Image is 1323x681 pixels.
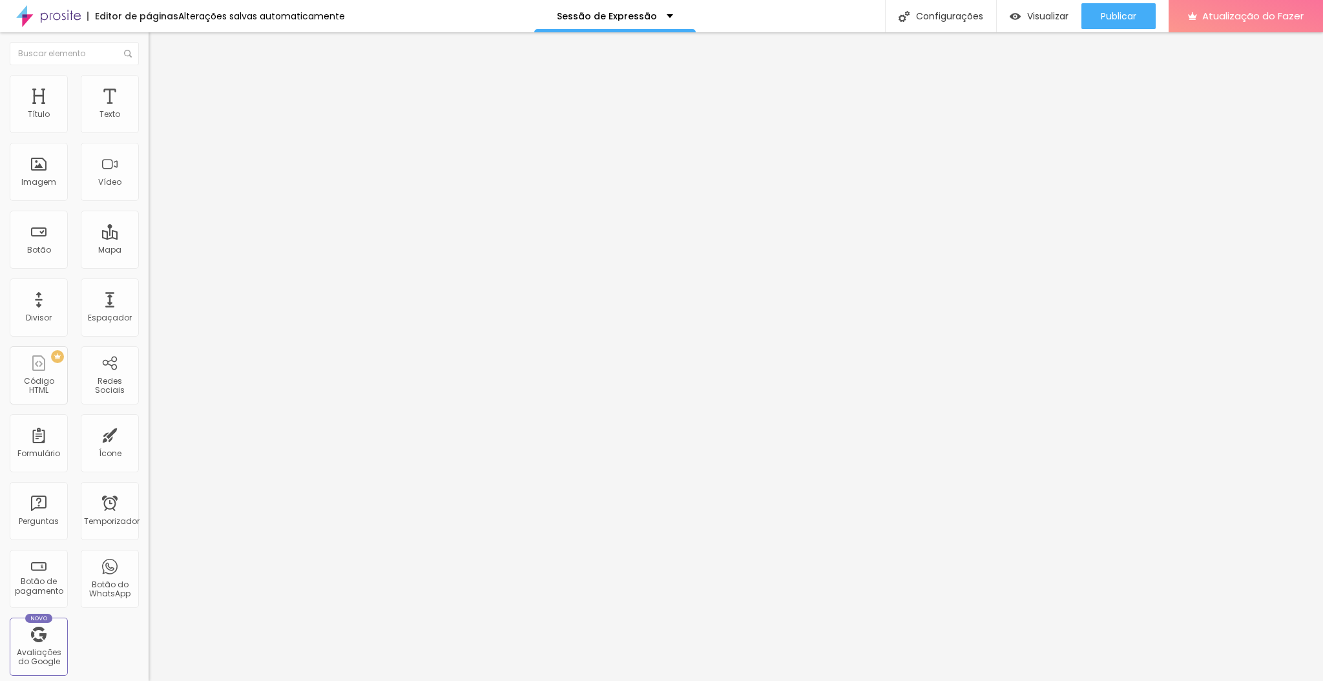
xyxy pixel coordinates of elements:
[10,42,139,65] input: Buscar elemento
[21,176,56,187] font: Imagem
[124,50,132,58] img: Ícone
[1202,9,1304,23] font: Atualização do Fazer
[17,647,61,667] font: Avaliações do Google
[99,109,120,120] font: Texto
[89,579,130,599] font: Botão do WhatsApp
[19,516,59,527] font: Perguntas
[997,3,1081,29] button: Visualizar
[916,10,983,23] font: Configurações
[95,10,178,23] font: Editor de páginas
[26,312,52,323] font: Divisor
[84,516,140,527] font: Temporizador
[1081,3,1156,29] button: Publicar
[1101,10,1136,23] font: Publicar
[557,10,657,23] font: Sessão de Expressão
[98,244,121,255] font: Mapa
[17,448,60,459] font: Formulário
[98,176,121,187] font: Vídeo
[899,11,910,22] img: Ícone
[27,244,51,255] font: Botão
[30,614,48,622] font: Novo
[1010,11,1021,22] img: view-1.svg
[99,448,121,459] font: Ícone
[28,109,50,120] font: Título
[24,375,54,395] font: Código HTML
[15,576,63,596] font: Botão de pagamento
[88,312,132,323] font: Espaçador
[1027,10,1068,23] font: Visualizar
[95,375,125,395] font: Redes Sociais
[178,10,345,23] font: Alterações salvas automaticamente
[149,32,1323,681] iframe: Editor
